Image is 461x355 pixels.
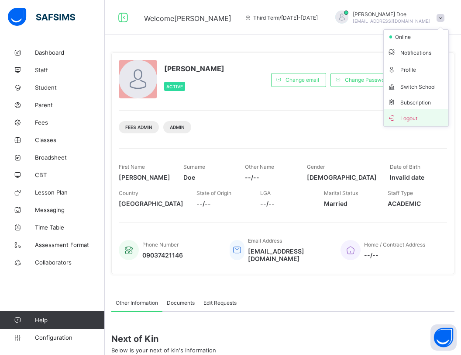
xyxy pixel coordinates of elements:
[116,299,158,306] span: Other Information
[35,84,105,91] span: Student
[144,14,231,23] span: Welcome [PERSON_NAME]
[248,237,282,244] span: Email Address
[324,200,375,207] span: Married
[35,101,105,108] span: Parent
[387,64,445,74] span: Profile
[384,44,448,61] li: dropdown-list-item-text-3
[183,174,232,181] span: Doe
[35,136,105,143] span: Classes
[35,171,105,178] span: CBT
[248,247,327,262] span: [EMAIL_ADDRESS][DOMAIN_NAME]
[119,190,138,196] span: Country
[384,78,448,95] li: dropdown-list-item-text-5
[35,317,104,324] span: Help
[387,81,445,91] span: Switch School
[388,200,438,207] span: ACADEMIC
[307,174,377,181] span: [DEMOGRAPHIC_DATA]
[384,61,448,78] li: dropdown-list-item-text-4
[119,200,183,207] span: [GEOGRAPHIC_DATA]
[324,190,358,196] span: Marital Status
[35,119,105,126] span: Fees
[167,299,195,306] span: Documents
[196,200,247,207] span: --/--
[196,190,231,196] span: State of Origin
[125,125,152,130] span: Fees Admin
[384,95,448,109] li: dropdown-list-item-null-6
[387,99,431,106] span: Subscription
[111,347,216,354] span: Below is your next of kin's Information
[35,66,105,73] span: Staff
[364,241,425,248] span: Home / Contract Address
[286,77,319,83] span: Change email
[384,30,448,44] li: dropdown-list-item-null-2
[119,174,170,181] span: [PERSON_NAME]
[8,8,75,26] img: safsims
[384,109,448,126] li: dropdown-list-item-buttom-7
[170,125,185,130] span: Admin
[203,299,237,306] span: Edit Requests
[142,251,183,259] span: 09037421146
[142,241,179,248] span: Phone Number
[119,164,145,170] span: First Name
[353,18,430,24] span: [EMAIL_ADDRESS][DOMAIN_NAME]
[394,34,416,40] span: online
[35,334,104,341] span: Configuration
[345,77,389,83] span: Change Password
[364,251,425,259] span: --/--
[430,324,457,351] button: Open asap
[307,164,325,170] span: Gender
[183,164,205,170] span: Surname
[388,190,413,196] span: Staff Type
[245,164,274,170] span: Other Name
[35,224,105,231] span: Time Table
[35,154,105,161] span: Broadsheet
[35,259,105,266] span: Collaborators
[244,14,318,21] span: session/term information
[387,113,445,123] span: Logout
[166,84,183,89] span: Active
[245,174,293,181] span: --/--
[164,64,224,73] span: [PERSON_NAME]
[35,206,105,213] span: Messaging
[260,190,271,196] span: LGA
[35,189,105,196] span: Lesson Plan
[35,241,105,248] span: Assessment Format
[111,334,454,344] span: Next of Kin
[390,174,438,181] span: Invalid date
[35,49,105,56] span: Dashboard
[390,164,420,170] span: Date of Birth
[353,11,430,17] span: [PERSON_NAME] Doe
[327,10,449,25] div: JohnDoe
[387,47,445,57] span: Notifications
[260,200,311,207] span: --/--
